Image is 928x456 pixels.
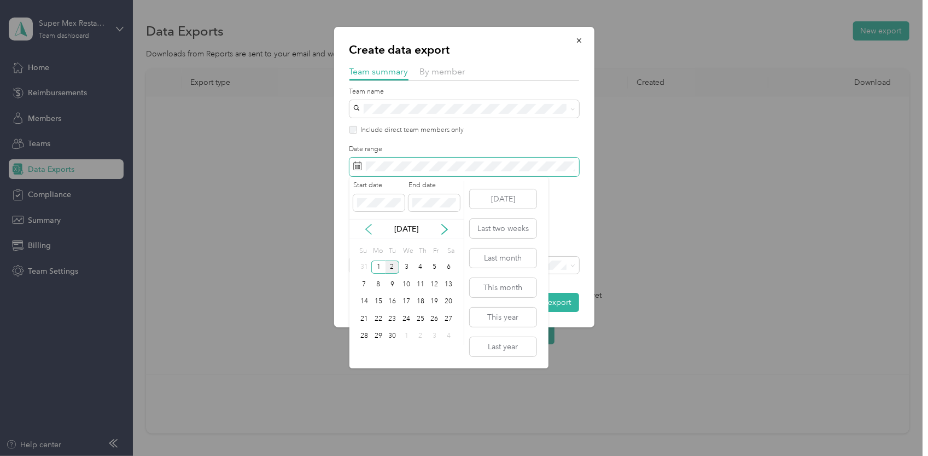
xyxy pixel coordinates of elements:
span: By member [420,66,466,77]
div: 21 [357,312,371,326]
div: 11 [413,278,428,291]
div: 22 [371,312,386,326]
div: 20 [441,295,456,309]
div: 31 [357,261,371,274]
button: This month [470,278,536,297]
div: 24 [399,312,413,326]
div: 8 [371,278,386,291]
div: 17 [399,295,413,309]
iframe: Everlance-gr Chat Button Frame [867,395,928,456]
div: 15 [371,295,386,309]
span: Team summary [349,66,408,77]
div: 2 [413,330,428,343]
div: 3 [428,330,442,343]
button: [DATE] [470,189,536,209]
div: 14 [357,295,371,309]
p: [DATE] [383,223,429,235]
button: Last month [470,249,536,268]
button: Last two weeks [470,219,536,238]
div: 4 [441,330,456,343]
div: 1 [371,261,386,274]
button: Last year [470,337,536,356]
div: 1 [399,330,413,343]
div: 10 [399,278,413,291]
div: 18 [413,295,428,309]
label: End date [408,181,460,191]
div: 13 [441,278,456,291]
div: 9 [386,278,400,291]
div: 2 [386,261,400,274]
div: 7 [357,278,371,291]
div: 12 [428,278,442,291]
p: Create data export [349,42,579,57]
div: 3 [399,261,413,274]
div: 28 [357,330,371,343]
div: 27 [441,312,456,326]
div: 16 [386,295,400,309]
label: Start date [353,181,405,191]
div: 23 [386,312,400,326]
div: 29 [371,330,386,343]
label: Include direct team members only [357,125,464,135]
div: 19 [428,295,442,309]
div: Tu [387,243,397,258]
div: Mo [371,243,383,258]
div: 4 [413,261,428,274]
div: 6 [441,261,456,274]
div: Sa [445,243,456,258]
button: This year [470,308,536,327]
div: We [401,243,413,258]
label: Date range [349,145,579,154]
div: Su [357,243,367,258]
div: 5 [428,261,442,274]
div: Th [417,243,428,258]
div: 25 [413,312,428,326]
div: Fr [431,243,442,258]
label: Team name [349,87,579,97]
div: 26 [428,312,442,326]
div: 30 [386,330,400,343]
